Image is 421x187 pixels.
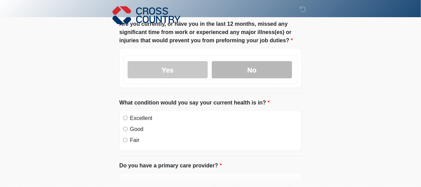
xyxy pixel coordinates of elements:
input: Good [123,127,128,131]
label: Good [130,125,298,133]
input: Excellent [123,116,128,120]
label: No [212,61,292,78]
label: Do you have a primary care provider? [119,162,222,170]
label: Are you currently, or have you in the last 12 months, missed any significant time from work or ex... [119,20,302,45]
label: What condition would you say your current health is in? [119,99,270,107]
img: Cross Country Logo [112,5,181,25]
label: Excellent [130,114,298,122]
input: Fair [123,138,128,142]
label: Yes [128,61,208,78]
label: Fair [130,136,298,144]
